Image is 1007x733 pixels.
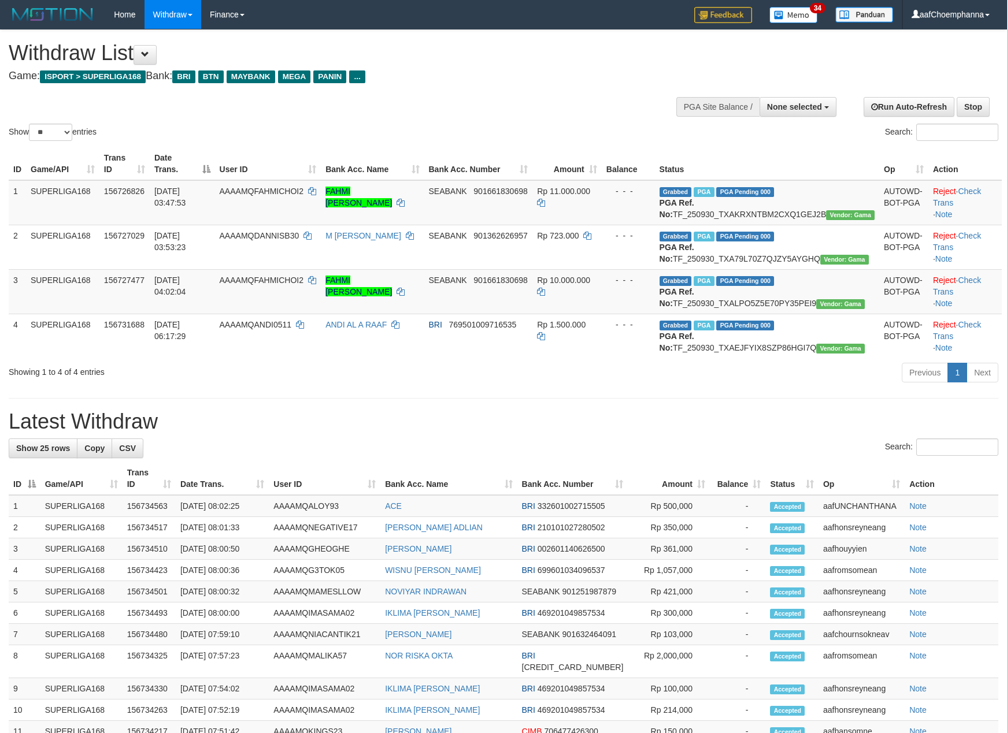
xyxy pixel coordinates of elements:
a: Note [935,343,953,352]
td: 156734493 [123,602,176,624]
span: AAAAMQFAHMICHOI2 [220,276,303,285]
a: Run Auto-Refresh [864,97,954,117]
a: ACE [385,501,402,511]
td: SUPERLIGA168 [26,180,99,225]
td: - [710,624,765,645]
span: 156731688 [104,320,145,329]
a: CSV [112,438,143,458]
td: 156734517 [123,517,176,538]
span: SEABANK [522,587,560,596]
span: BRI [429,320,442,329]
h1: Latest Withdraw [9,410,998,433]
td: aafromsomean [819,645,905,678]
a: 1 [947,363,967,382]
a: Previous [902,363,948,382]
td: AAAAMQGHEOGHE [269,538,380,560]
span: BRI [522,651,535,660]
th: Op: activate to sort column ascending [879,147,928,180]
th: ID [9,147,26,180]
td: 10 [9,699,40,721]
img: Button%20Memo.svg [769,7,818,23]
span: Rp 10.000.000 [537,276,590,285]
td: · · [928,180,1002,225]
a: [PERSON_NAME] [385,544,451,553]
a: Note [909,523,927,532]
span: BRI [522,608,535,617]
span: MAYBANK [227,70,275,83]
a: Check Trans [933,187,981,207]
td: - [710,602,765,624]
td: Rp 2,000,000 [628,645,710,678]
span: Copy 901632464091 to clipboard [562,630,616,639]
td: 8 [9,645,40,678]
th: Game/API: activate to sort column ascending [40,462,123,495]
span: AAAAMQANDI0511 [220,320,292,329]
span: Copy 769501009716535 to clipboard [449,320,517,329]
a: IKLIMA [PERSON_NAME] [385,705,480,715]
span: None selected [767,102,822,111]
span: BRI [522,684,535,693]
span: AAAAMQDANNISB30 [220,231,299,240]
td: SUPERLIGA168 [40,581,123,602]
div: - - - [606,319,650,330]
img: Feedback.jpg [694,7,752,23]
span: Copy 602001004818506 to clipboard [522,663,624,672]
span: BRI [172,70,195,83]
td: - [710,699,765,721]
td: Rp 300,000 [628,602,710,624]
span: Copy 901661830698 to clipboard [473,276,527,285]
a: NOVIYAR INDRAWAN [385,587,467,596]
td: 6 [9,602,40,624]
span: 156727029 [104,231,145,240]
td: TF_250930_TXALPO5Z5E70PY35PEI9 [655,269,879,314]
a: Reject [933,231,956,240]
span: Show 25 rows [16,444,70,453]
a: Note [909,608,927,617]
span: Marked by aafromsomean [694,321,714,330]
th: Amount: activate to sort column ascending [532,147,602,180]
span: Copy 901251987879 to clipboard [562,587,616,596]
a: Note [935,210,953,219]
span: Accepted [770,652,805,661]
span: Copy 901661830698 to clipboard [473,187,527,196]
span: Grabbed [660,232,692,241]
th: Action [905,462,998,495]
td: - [710,495,765,517]
label: Show entries [9,124,97,141]
span: Accepted [770,523,805,533]
span: Marked by aafandaneth [694,187,714,197]
td: SUPERLIGA168 [26,225,99,269]
span: Accepted [770,566,805,576]
td: 156734263 [123,699,176,721]
span: PGA Pending [716,187,774,197]
input: Search: [916,438,998,456]
td: SUPERLIGA168 [40,538,123,560]
td: SUPERLIGA168 [40,624,123,645]
td: 156734330 [123,678,176,699]
th: User ID: activate to sort column ascending [269,462,380,495]
button: None selected [760,97,836,117]
td: [DATE] 08:00:00 [176,602,269,624]
td: Rp 421,000 [628,581,710,602]
span: PANIN [313,70,346,83]
td: 156734563 [123,495,176,517]
a: [PERSON_NAME] ADLIAN [385,523,483,532]
th: Status [655,147,879,180]
span: Grabbed [660,276,692,286]
h1: Withdraw List [9,42,660,65]
th: Action [928,147,1002,180]
a: Check Trans [933,276,981,296]
span: SEABANK [429,231,467,240]
th: Bank Acc. Name: activate to sort column ascending [321,147,424,180]
th: Op: activate to sort column ascending [819,462,905,495]
td: 2 [9,225,26,269]
a: Reject [933,320,956,329]
span: BRI [522,523,535,532]
td: Rp 214,000 [628,699,710,721]
span: Accepted [770,587,805,597]
td: - [710,645,765,678]
span: ISPORT > SUPERLIGA168 [40,70,146,83]
td: · · [928,269,1002,314]
td: aafhonsreyneang [819,602,905,624]
a: M [PERSON_NAME] [325,231,401,240]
